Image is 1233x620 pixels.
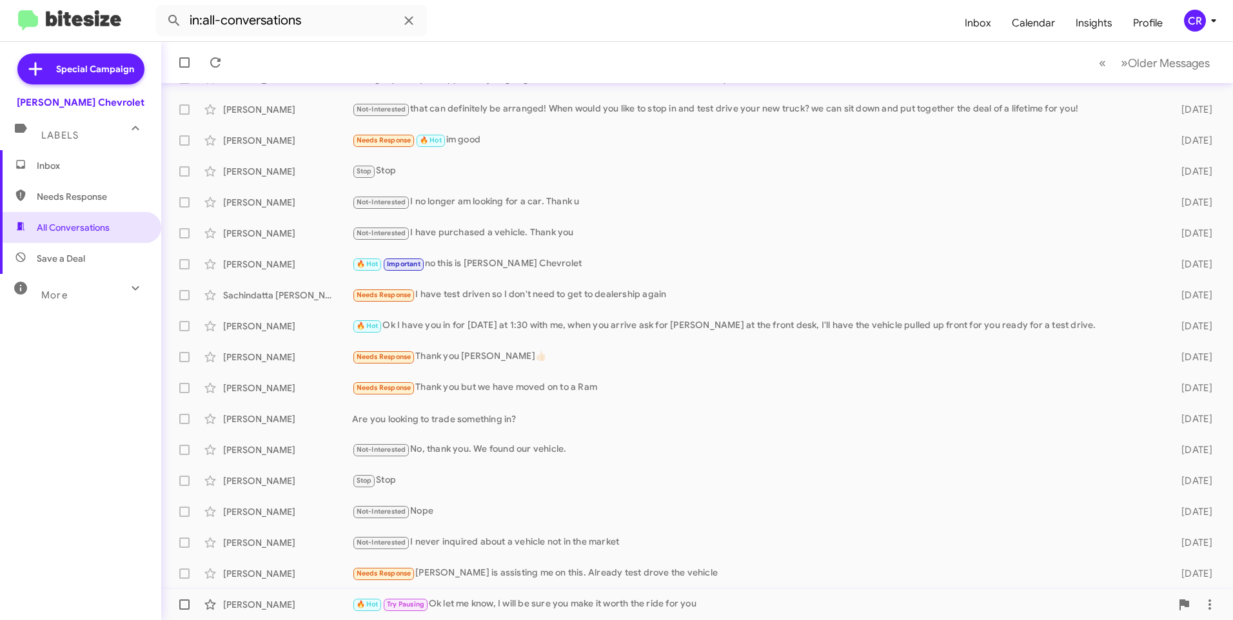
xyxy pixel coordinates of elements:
[357,167,372,175] span: Stop
[56,63,134,75] span: Special Campaign
[352,473,1161,488] div: Stop
[1161,227,1223,240] div: [DATE]
[352,257,1161,271] div: no this is [PERSON_NAME] Chevrolet
[352,102,1161,117] div: that can definitely be arranged! When would you like to stop in and test drive your new truck? we...
[223,351,352,363] div: [PERSON_NAME]
[352,164,1161,179] div: Stop
[357,198,406,206] span: Not-Interested
[1161,165,1223,178] div: [DATE]
[37,159,146,172] span: Inbox
[1161,567,1223,580] div: [DATE]
[1161,103,1223,116] div: [DATE]
[1161,382,1223,394] div: [DATE]
[223,567,352,580] div: [PERSON_NAME]
[223,134,352,147] div: [PERSON_NAME]
[1092,50,1218,76] nav: Page navigation example
[1091,50,1114,76] button: Previous
[1161,196,1223,209] div: [DATE]
[37,252,85,265] span: Save a Deal
[357,538,406,547] span: Not-Interested
[1161,474,1223,487] div: [DATE]
[352,195,1161,209] div: I no longer am looking for a car. Thank u
[223,289,352,302] div: Sachindatta [PERSON_NAME]
[223,474,352,487] div: [PERSON_NAME]
[387,600,424,608] span: Try Pausing
[223,320,352,333] div: [PERSON_NAME]
[357,322,379,330] span: 🔥 Hot
[1161,505,1223,518] div: [DATE]
[37,190,146,203] span: Needs Response
[223,505,352,518] div: [PERSON_NAME]
[1065,5,1123,42] a: Insights
[1113,50,1218,76] button: Next
[1001,5,1065,42] a: Calendar
[1161,320,1223,333] div: [DATE]
[352,566,1161,581] div: [PERSON_NAME] is assisting me on this. Already test drove the vehicle
[357,291,411,299] span: Needs Response
[1161,258,1223,271] div: [DATE]
[357,445,406,454] span: Not-Interested
[37,221,110,234] span: All Conversations
[1099,55,1106,71] span: «
[223,412,352,425] div: [PERSON_NAME]
[352,318,1161,333] div: Ok I have you in for [DATE] at 1:30 with me, when you arrive ask for [PERSON_NAME] at the front d...
[357,353,411,361] span: Needs Response
[352,133,1161,148] div: im good
[223,165,352,178] div: [PERSON_NAME]
[1161,412,1223,425] div: [DATE]
[352,597,1171,612] div: Ok let me know, I will be sure you make it worth the ride for you
[357,229,406,237] span: Not-Interested
[156,5,427,36] input: Search
[1161,134,1223,147] div: [DATE]
[1121,55,1128,71] span: »
[223,258,352,271] div: [PERSON_NAME]
[17,53,144,84] a: Special Campaign
[357,507,406,516] span: Not-Interested
[41,289,68,301] span: More
[41,130,79,141] span: Labels
[357,383,411,392] span: Needs Response
[352,226,1161,240] div: I have purchased a vehicle. Thank you
[352,287,1161,302] div: I have test driven so I don't need to get to dealership again
[1128,56,1210,70] span: Older Messages
[1161,536,1223,549] div: [DATE]
[387,260,420,268] span: Important
[223,382,352,394] div: [PERSON_NAME]
[1161,289,1223,302] div: [DATE]
[17,96,144,109] div: [PERSON_NAME] Chevrolet
[223,598,352,611] div: [PERSON_NAME]
[352,442,1161,457] div: No, thank you. We found our vehicle.
[1123,5,1173,42] a: Profile
[352,535,1161,550] div: I never inquired about a vehicle not in the market
[357,105,406,113] span: Not-Interested
[357,136,411,144] span: Needs Response
[223,536,352,549] div: [PERSON_NAME]
[352,412,1161,425] div: Are you looking to trade something in?
[1161,351,1223,363] div: [DATE]
[223,227,352,240] div: [PERSON_NAME]
[223,103,352,116] div: [PERSON_NAME]
[357,600,379,608] span: 🔥 Hot
[420,136,442,144] span: 🔥 Hot
[1173,10,1219,32] button: CR
[357,260,379,268] span: 🔥 Hot
[954,5,1001,42] a: Inbox
[352,349,1161,364] div: Thank you [PERSON_NAME]👍🏻
[352,380,1161,395] div: Thank you but we have moved on to a Ram
[357,476,372,485] span: Stop
[1161,443,1223,456] div: [DATE]
[352,504,1161,519] div: Nope
[1184,10,1206,32] div: CR
[223,196,352,209] div: [PERSON_NAME]
[357,569,411,577] span: Needs Response
[223,443,352,456] div: [PERSON_NAME]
